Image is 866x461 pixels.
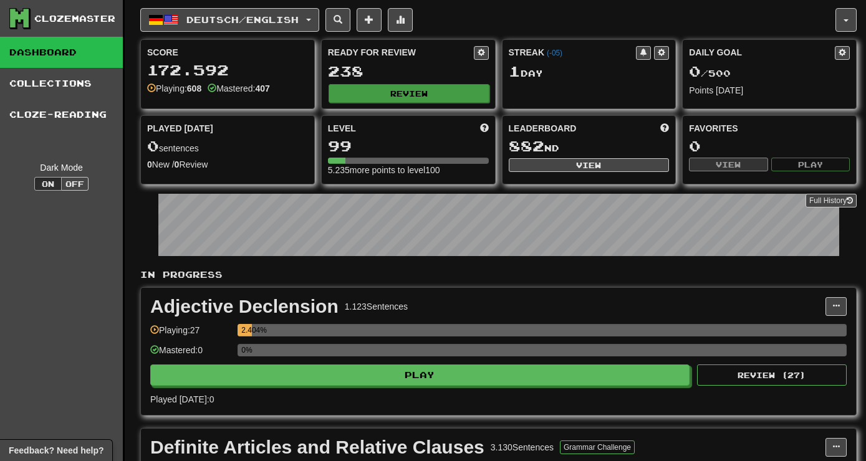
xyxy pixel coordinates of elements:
[147,46,308,59] div: Score
[325,8,350,32] button: Search sentences
[388,8,413,32] button: More stats
[150,394,214,404] span: Played [DATE]: 0
[328,164,489,176] div: 5.235 more points to level 100
[147,159,152,169] strong: 0
[241,324,252,336] div: 2.404%
[150,438,484,457] div: Definite Articles and Relative Clauses
[147,122,213,135] span: Played [DATE]
[660,122,669,135] span: This week in points, UTC
[509,46,637,59] div: Streak
[255,83,269,93] strong: 407
[689,158,767,171] button: View
[61,177,89,191] button: Off
[480,122,489,135] span: Score more points to level up
[509,138,670,154] div: nd
[9,161,113,174] div: Dark Mode
[328,138,489,154] div: 99
[328,46,474,59] div: Ready for Review
[186,14,299,25] span: Deutsch / English
[175,159,180,169] strong: 0
[140,8,319,32] button: Deutsch/English
[147,138,308,154] div: sentences
[357,8,382,32] button: Add sentence to collection
[345,300,408,313] div: 1.123 Sentences
[150,297,339,316] div: Adjective Declension
[140,269,857,281] p: In Progress
[328,64,489,79] div: 238
[689,46,835,60] div: Daily Goal
[689,84,850,97] div: Points [DATE]
[689,62,701,80] span: 0
[509,158,670,172] button: View
[34,177,62,191] button: On
[491,441,554,454] div: 3.130 Sentences
[509,62,521,80] span: 1
[147,62,308,78] div: 172.592
[771,158,850,171] button: Play
[689,138,850,154] div: 0
[547,49,562,57] a: (-05)
[150,324,231,345] div: Playing: 27
[509,64,670,80] div: Day
[329,84,489,103] button: Review
[34,12,115,25] div: Clozemaster
[208,82,270,95] div: Mastered:
[689,122,850,135] div: Favorites
[509,122,577,135] span: Leaderboard
[187,83,201,93] strong: 608
[806,194,857,207] a: Full History
[9,444,103,457] span: Open feedback widget
[560,440,635,454] button: Grammar Challenge
[328,122,356,135] span: Level
[509,137,544,154] span: 882
[689,68,731,78] span: / 500
[697,364,847,386] button: Review (27)
[150,344,231,364] div: Mastered: 0
[147,137,159,154] span: 0
[150,364,690,386] button: Play
[147,158,308,171] div: New / Review
[147,82,201,95] div: Playing:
